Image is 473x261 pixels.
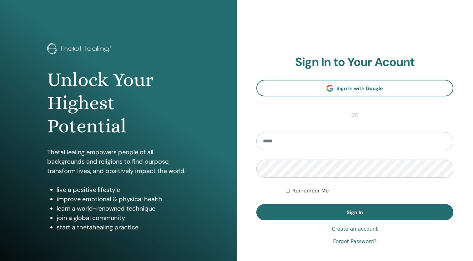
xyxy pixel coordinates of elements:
[57,213,189,223] li: join a global community
[347,209,363,216] span: Sign In
[256,55,454,69] h2: Sign In to Your Acount
[348,111,361,119] span: or
[256,204,454,220] button: Sign In
[332,225,378,233] a: Create an account
[57,204,189,213] li: learn a world-renowned technique
[256,80,454,96] a: Sign In with Google
[57,185,189,194] li: live a positive lifestyle
[292,187,329,195] label: Remember Me
[57,194,189,204] li: improve emotional & physical health
[286,187,453,195] div: Keep me authenticated indefinitely or until I manually logout
[336,85,383,92] span: Sign In with Google
[47,147,189,176] p: ThetaHealing empowers people of all backgrounds and religions to find purpose, transform lives, a...
[333,238,376,245] a: Forgot Password?
[47,68,189,138] h1: Unlock Your Highest Potential
[57,223,189,232] li: start a thetahealing practice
